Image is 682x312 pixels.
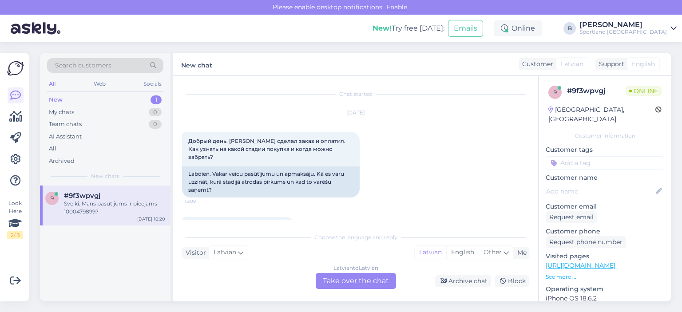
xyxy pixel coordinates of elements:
[546,186,654,196] input: Add name
[49,120,82,129] div: Team chats
[333,264,378,272] div: Latvian to Latvian
[415,246,446,259] div: Latvian
[546,284,664,294] p: Operating system
[546,132,664,140] div: Customer information
[446,246,479,259] div: English
[214,248,236,257] span: Latvian
[373,23,444,34] div: Try free [DATE]:
[632,59,655,69] span: English
[546,227,664,236] p: Customer phone
[181,58,212,70] label: New chat
[49,144,56,153] div: All
[49,95,63,104] div: New
[448,20,483,37] button: Emails
[546,211,597,223] div: Request email
[567,86,626,96] div: # 9f3wpvgj
[546,202,664,211] p: Customer email
[188,138,347,160] span: Добрый день. [PERSON_NAME] сделал заказ и оплатил. Как узнать на какой стадии покупка и когда мож...
[182,248,206,257] div: Visitor
[91,172,119,180] span: New chats
[595,59,624,69] div: Support
[49,157,75,166] div: Archived
[546,261,615,269] a: [URL][DOMAIN_NAME]
[626,86,662,96] span: Online
[51,195,54,201] span: 9
[484,248,502,256] span: Other
[495,275,529,287] div: Block
[182,90,529,98] div: Chat started
[546,173,664,182] p: Customer name
[142,78,163,90] div: Socials
[316,273,396,289] div: Take over the chat
[64,200,165,216] div: Sveiki. Mans pasutijums ir pieejams 1000479899?
[55,61,111,70] span: Search customers
[546,145,664,154] p: Customer tags
[49,108,74,117] div: My chats
[548,105,655,124] div: [GEOGRAPHIC_DATA], [GEOGRAPHIC_DATA]
[554,89,557,95] span: 9
[47,78,57,90] div: All
[563,22,576,35] div: B
[7,199,23,239] div: Look Here
[546,156,664,170] input: Add a tag
[7,60,24,77] img: Askly Logo
[137,216,165,222] div: [DATE] 10:20
[519,59,553,69] div: Customer
[7,231,23,239] div: 2 / 3
[579,21,667,28] div: [PERSON_NAME]
[546,273,664,281] p: See more ...
[149,108,162,117] div: 0
[579,28,667,36] div: Sportland [GEOGRAPHIC_DATA]
[546,236,626,248] div: Request phone number
[151,95,162,104] div: 1
[435,275,491,287] div: Archive chat
[546,252,664,261] p: Visited pages
[182,233,529,241] div: Choose the language and reply
[185,198,218,205] span: 13:09
[149,120,162,129] div: 0
[561,59,583,69] span: Latvian
[182,166,360,197] div: Labdien. Vakar veicu pasūtījumu un apmaksāju. Kā es varu uzzināt, kurā stadijā atrodas pirkums un...
[49,132,82,141] div: AI Assistant
[494,20,542,36] div: Online
[373,24,392,32] b: New!
[579,21,677,36] a: [PERSON_NAME]Sportland [GEOGRAPHIC_DATA]
[64,192,100,200] span: #9f3wpvgj
[384,3,410,11] span: Enable
[514,248,527,257] div: Me
[92,78,107,90] div: Web
[182,109,529,117] div: [DATE]
[546,294,664,303] p: iPhone OS 18.6.2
